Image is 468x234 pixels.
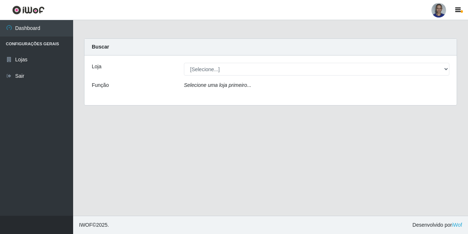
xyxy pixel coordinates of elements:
img: CoreUI Logo [12,5,45,15]
i: Selecione uma loja primeiro... [184,82,251,88]
span: Desenvolvido por [412,221,462,229]
span: © 2025 . [79,221,109,229]
a: iWof [452,222,462,228]
label: Loja [92,63,101,70]
label: Função [92,81,109,89]
span: IWOF [79,222,93,228]
strong: Buscar [92,44,109,50]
